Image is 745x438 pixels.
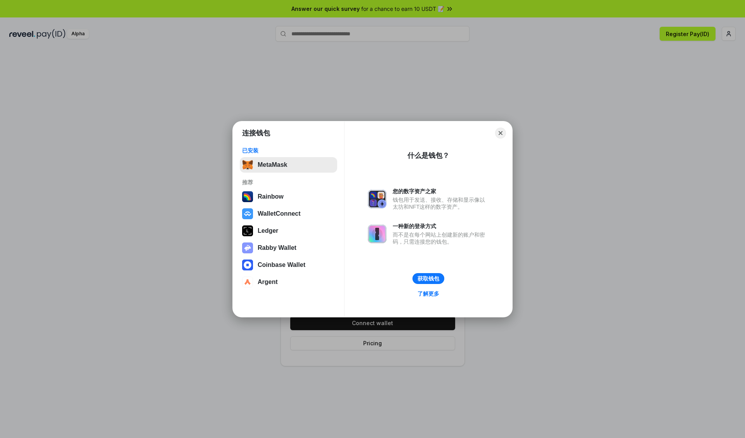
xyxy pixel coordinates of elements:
[393,223,489,230] div: 一种新的登录方式
[258,244,296,251] div: Rabby Wallet
[258,261,305,268] div: Coinbase Wallet
[240,240,337,256] button: Rabby Wallet
[393,188,489,195] div: 您的数字资产之家
[418,275,439,282] div: 获取钱包
[258,210,301,217] div: WalletConnect
[258,193,284,200] div: Rainbow
[242,159,253,170] img: svg+xml,%3Csvg%20fill%3D%22none%22%20height%3D%2233%22%20viewBox%3D%220%200%2035%2033%22%20width%...
[258,279,278,286] div: Argent
[240,157,337,173] button: MetaMask
[412,273,444,284] button: 获取钱包
[258,227,278,234] div: Ledger
[407,151,449,160] div: 什么是钱包？
[242,260,253,270] img: svg+xml,%3Csvg%20width%3D%2228%22%20height%3D%2228%22%20viewBox%3D%220%200%2028%2028%22%20fill%3D...
[240,206,337,222] button: WalletConnect
[240,257,337,273] button: Coinbase Wallet
[240,223,337,239] button: Ledger
[495,128,506,138] button: Close
[242,191,253,202] img: svg+xml,%3Csvg%20width%3D%22120%22%20height%3D%22120%22%20viewBox%3D%220%200%20120%20120%22%20fil...
[242,179,335,186] div: 推荐
[242,208,253,219] img: svg+xml,%3Csvg%20width%3D%2228%22%20height%3D%2228%22%20viewBox%3D%220%200%2028%2028%22%20fill%3D...
[242,277,253,287] img: svg+xml,%3Csvg%20width%3D%2228%22%20height%3D%2228%22%20viewBox%3D%220%200%2028%2028%22%20fill%3D...
[240,189,337,204] button: Rainbow
[242,225,253,236] img: svg+xml,%3Csvg%20xmlns%3D%22http%3A%2F%2Fwww.w3.org%2F2000%2Fsvg%22%20width%3D%2228%22%20height%3...
[393,196,489,210] div: 钱包用于发送、接收、存储和显示像以太坊和NFT这样的数字资产。
[242,242,253,253] img: svg+xml,%3Csvg%20xmlns%3D%22http%3A%2F%2Fwww.w3.org%2F2000%2Fsvg%22%20fill%3D%22none%22%20viewBox...
[418,290,439,297] div: 了解更多
[242,128,270,138] h1: 连接钱包
[368,190,386,208] img: svg+xml,%3Csvg%20xmlns%3D%22http%3A%2F%2Fwww.w3.org%2F2000%2Fsvg%22%20fill%3D%22none%22%20viewBox...
[393,231,489,245] div: 而不是在每个网站上创建新的账户和密码，只需连接您的钱包。
[240,274,337,290] button: Argent
[242,147,335,154] div: 已安装
[368,225,386,243] img: svg+xml,%3Csvg%20xmlns%3D%22http%3A%2F%2Fwww.w3.org%2F2000%2Fsvg%22%20fill%3D%22none%22%20viewBox...
[413,289,444,299] a: 了解更多
[258,161,287,168] div: MetaMask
